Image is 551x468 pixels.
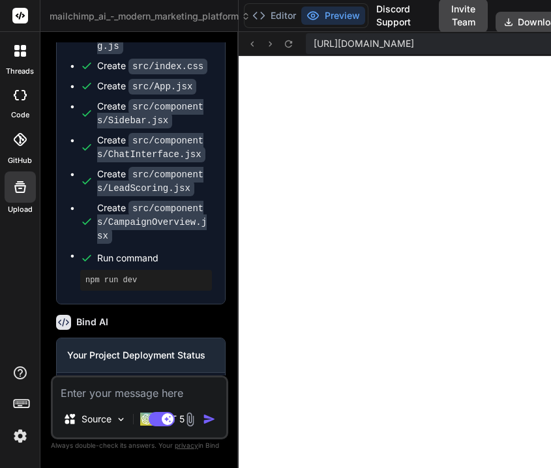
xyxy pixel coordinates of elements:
[128,79,196,95] code: src/App.jsx
[76,315,108,329] h6: Bind AI
[97,201,212,242] div: Create
[51,439,228,452] p: Always double-check its answers. Your in Bind
[97,25,212,53] div: Create
[97,252,212,265] span: Run command
[9,425,31,447] img: settings
[175,441,198,449] span: privacy
[97,167,203,196] code: src/components/LeadScoring.jsx
[82,413,112,426] p: Source
[97,133,205,162] code: src/components/ChatInterface.jsx
[314,37,414,50] span: [URL][DOMAIN_NAME]
[8,155,32,166] label: GitHub
[97,134,212,161] div: Create
[140,413,153,426] img: GPT 5
[128,59,207,74] code: src/index.css
[97,99,203,128] code: src/components/Sidebar.jsx
[11,110,29,121] label: code
[50,10,250,23] span: mailchimp_ai_-_modern_marketing_platform
[203,413,216,426] img: icon
[115,414,127,425] img: Pick Models
[97,80,196,93] div: Create
[301,7,365,25] button: Preview
[183,412,198,427] img: attachment
[67,349,215,362] h3: Your Project Deployment Status
[85,275,207,285] pre: npm run dev
[97,201,207,244] code: src/components/CampaignOverview.jsx
[97,100,212,127] div: Create
[97,59,207,73] div: Create
[8,204,33,215] label: Upload
[247,7,301,25] button: Editor
[6,66,34,77] label: threads
[97,168,212,195] div: Create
